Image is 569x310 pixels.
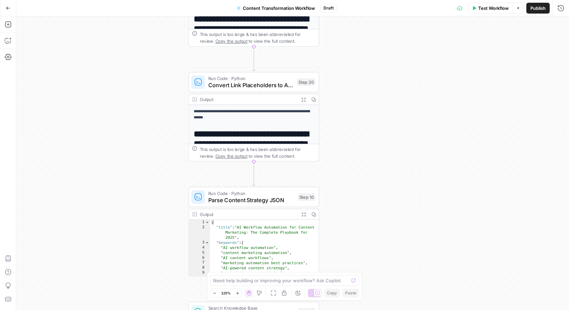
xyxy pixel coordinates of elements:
div: Output [200,211,296,218]
span: Paste [345,290,356,296]
div: 7 [189,260,210,265]
div: 2 [189,225,210,240]
span: Copy [327,290,337,296]
div: 4 [189,245,210,250]
span: Draft [323,5,334,11]
span: Toggle code folding, rows 3 through 12 [205,240,210,245]
div: 10 [189,275,210,280]
g: Edge from step_18 to step_20 [253,46,255,71]
div: This output is too large & has been abbreviated for review. to view the full content. [200,146,315,159]
div: 3 [189,240,210,245]
g: Edge from step_20 to step_10 [253,161,255,186]
button: Copy [324,289,340,297]
div: This output is too large & has been abbreviated for review. to view the full content. [200,31,315,44]
span: Toggle code folding, rows 1 through 277 [205,220,210,225]
span: Copy the output [215,39,248,44]
button: Content Transformation Workflow [233,3,319,14]
div: Step 10 [298,193,315,201]
div: 6 [189,255,210,260]
span: Test Workflow [478,5,509,12]
span: Run Code · Python [208,190,294,197]
div: Step 20 [297,78,315,86]
span: Convert Link Placeholders to Actual URLs [208,81,293,89]
span: Publish [530,5,546,12]
button: Paste [342,289,359,297]
span: 125% [221,290,231,296]
div: 5 [189,250,210,255]
g: Edge from step_10 to step_13 [253,276,255,301]
div: 8 [189,265,210,270]
div: Output [200,96,296,103]
button: Publish [526,3,550,14]
button: Test Workflow [468,3,513,14]
span: Parse Content Strategy JSON [208,196,294,204]
div: Run Code · PythonParse Content Strategy JSONStep 10Output{ "title":"AI Workflow Automation for Co... [188,187,319,276]
div: 1 [189,220,210,225]
span: Run Code · Python [208,75,293,82]
span: Content Transformation Workflow [243,5,315,12]
div: 9 [189,270,210,275]
span: Copy the output [215,153,248,158]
